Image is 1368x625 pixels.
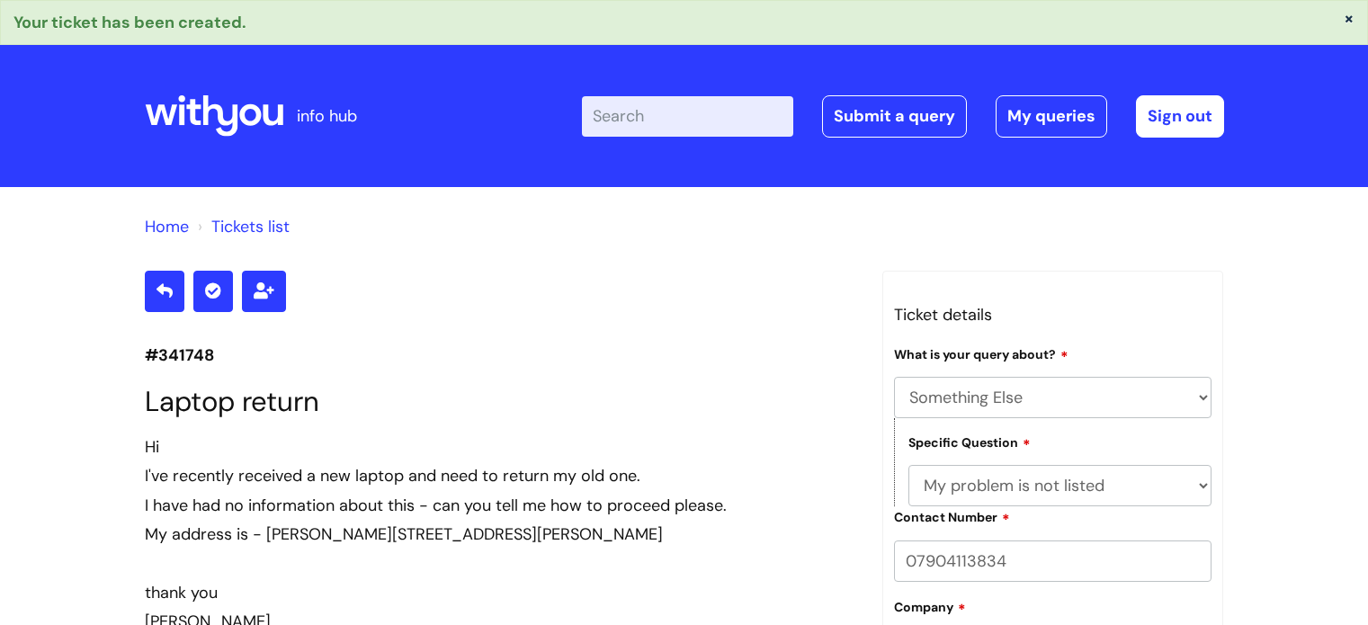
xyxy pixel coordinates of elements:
label: Contact Number [894,507,1010,525]
a: Sign out [1136,95,1224,137]
div: Hi [145,433,855,461]
a: Submit a query [822,95,967,137]
div: thank you [145,578,855,607]
li: Tickets list [193,212,290,241]
label: Specific Question [908,433,1031,451]
input: Search [582,96,793,136]
label: What is your query about? [894,344,1068,362]
div: My address is - [PERSON_NAME][STREET_ADDRESS][PERSON_NAME] [145,520,855,549]
a: My queries [996,95,1107,137]
div: I've recently received a new laptop and need to return my old one. [145,461,855,490]
h3: Ticket details [894,300,1212,329]
div: I have had no information about this - can you tell me how to proceed please. [145,491,855,520]
h1: Laptop return [145,385,855,418]
li: Solution home [145,212,189,241]
p: info hub [297,102,357,130]
label: Company [894,597,966,615]
div: | - [582,95,1224,137]
p: #341748 [145,341,855,370]
button: × [1344,10,1355,26]
a: Tickets list [211,216,290,237]
a: Home [145,216,189,237]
